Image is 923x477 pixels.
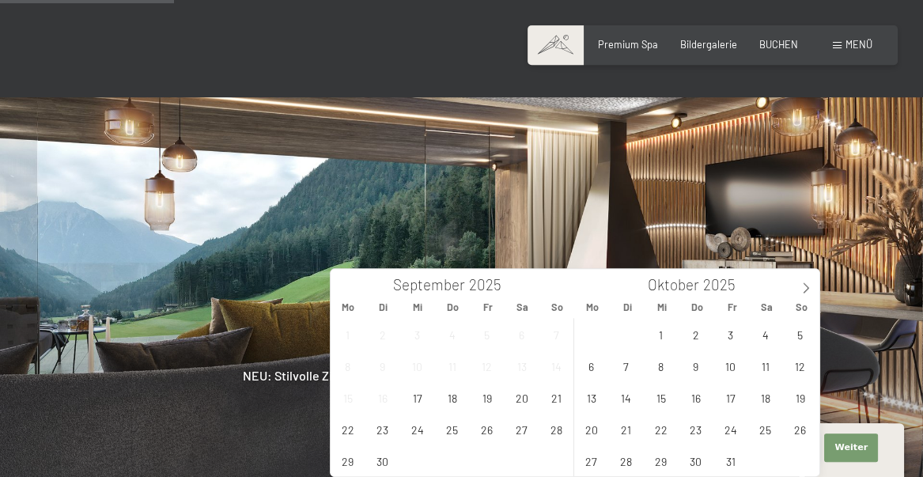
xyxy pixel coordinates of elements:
[824,433,878,462] button: Weiter
[470,302,505,312] span: Fr
[680,38,737,51] a: Bildergalerie
[331,302,365,312] span: Mo
[332,319,363,350] span: September 1, 2025
[332,350,363,381] span: September 8, 2025
[785,350,815,381] span: Oktober 12, 2025
[541,319,572,350] span: September 7, 2025
[715,445,746,476] span: Oktober 31, 2025
[611,414,641,445] span: Oktober 21, 2025
[332,414,363,445] span: September 22, 2025
[365,302,400,312] span: Di
[680,414,711,445] span: Oktober 23, 2025
[759,38,798,51] a: BUCHEN
[648,278,699,293] span: Oktober
[715,382,746,413] span: Oktober 17, 2025
[575,302,610,312] span: Mo
[715,319,746,350] span: Oktober 3, 2025
[400,302,435,312] span: Mi
[576,382,607,413] span: Oktober 13, 2025
[750,414,781,445] span: Oktober 25, 2025
[645,350,676,381] span: Oktober 8, 2025
[679,302,714,312] span: Do
[750,302,785,312] span: Sa
[471,350,502,381] span: September 12, 2025
[471,382,502,413] span: September 19, 2025
[540,302,575,312] span: So
[576,350,607,381] span: Oktober 6, 2025
[402,414,433,445] span: September 24, 2025
[402,350,433,381] span: September 10, 2025
[332,445,363,476] span: September 29, 2025
[785,302,819,312] span: So
[611,445,641,476] span: Oktober 28, 2025
[506,319,537,350] span: September 6, 2025
[611,350,641,381] span: Oktober 7, 2025
[715,414,746,445] span: Oktober 24, 2025
[332,382,363,413] span: September 15, 2025
[541,350,572,381] span: September 14, 2025
[645,302,679,312] span: Mi
[750,350,781,381] span: Oktober 11, 2025
[541,382,572,413] span: September 21, 2025
[611,382,641,413] span: Oktober 14, 2025
[506,382,537,413] span: September 20, 2025
[393,278,465,293] span: September
[402,382,433,413] span: September 17, 2025
[750,382,781,413] span: Oktober 18, 2025
[680,445,711,476] span: Oktober 30, 2025
[834,441,868,454] span: Weiter
[367,319,398,350] span: September 2, 2025
[471,414,502,445] span: September 26, 2025
[471,319,502,350] span: September 5, 2025
[680,319,711,350] span: Oktober 2, 2025
[750,319,781,350] span: Oktober 4, 2025
[506,350,537,381] span: September 13, 2025
[699,275,751,293] input: Year
[506,414,537,445] span: September 27, 2025
[437,414,467,445] span: September 25, 2025
[576,414,607,445] span: Oktober 20, 2025
[367,445,398,476] span: September 30, 2025
[785,319,815,350] span: Oktober 5, 2025
[598,38,658,51] a: Premium Spa
[437,319,467,350] span: September 4, 2025
[367,382,398,413] span: September 16, 2025
[680,382,711,413] span: Oktober 16, 2025
[541,414,572,445] span: September 28, 2025
[435,302,470,312] span: Do
[576,445,607,476] span: Oktober 27, 2025
[367,414,398,445] span: September 23, 2025
[645,319,676,350] span: Oktober 1, 2025
[505,302,540,312] span: Sa
[785,414,815,445] span: Oktober 26, 2025
[645,445,676,476] span: Oktober 29, 2025
[645,414,676,445] span: Oktober 22, 2025
[437,350,467,381] span: September 11, 2025
[645,382,676,413] span: Oktober 15, 2025
[714,302,749,312] span: Fr
[715,350,746,381] span: Oktober 10, 2025
[402,319,433,350] span: September 3, 2025
[680,350,711,381] span: Oktober 9, 2025
[785,382,815,413] span: Oktober 19, 2025
[610,302,645,312] span: Di
[367,350,398,381] span: September 9, 2025
[465,275,517,293] input: Year
[845,38,872,51] span: Menü
[437,382,467,413] span: September 18, 2025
